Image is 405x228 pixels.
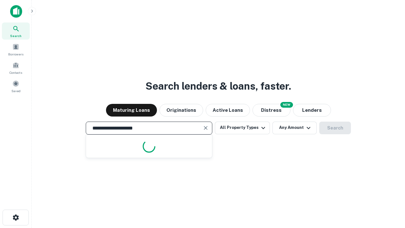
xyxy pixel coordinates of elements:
a: Contacts [2,59,30,76]
button: Lenders [293,104,331,117]
button: Clear [201,123,210,132]
button: Originations [159,104,203,117]
button: Maturing Loans [106,104,157,117]
a: Borrowers [2,41,30,58]
a: Search [2,22,30,40]
span: Contacts [9,70,22,75]
iframe: Chat Widget [373,177,405,208]
button: Any Amount [272,122,317,134]
span: Search [10,33,22,38]
button: Search distressed loans with lien and other non-mortgage details. [252,104,290,117]
img: capitalize-icon.png [10,5,22,18]
button: Active Loans [206,104,250,117]
div: NEW [280,102,293,108]
span: Saved [11,88,21,93]
h3: Search lenders & loans, faster. [146,79,291,94]
button: All Property Types [215,122,270,134]
span: Borrowers [8,52,23,57]
a: Saved [2,78,30,95]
